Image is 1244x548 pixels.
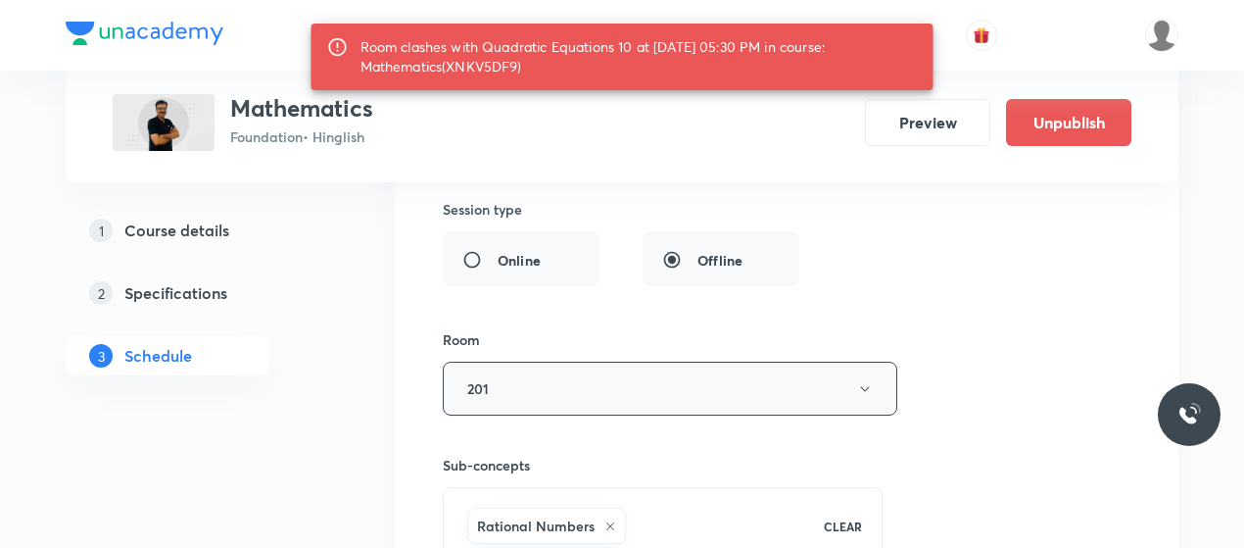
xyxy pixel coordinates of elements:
[443,455,883,475] h6: Sub-concepts
[865,99,990,146] button: Preview
[443,362,897,416] button: 201
[443,199,522,220] h6: Session type
[66,211,332,250] a: 1Course details
[824,518,862,535] p: CLEAR
[230,126,373,147] p: Foundation • Hinglish
[1145,19,1178,52] img: Dhirendra singh
[1177,403,1201,426] img: ttu
[89,219,113,242] p: 1
[124,281,227,305] h5: Specifications
[477,516,595,536] h6: Rational Numbers
[124,219,229,242] h5: Course details
[360,29,918,84] div: Room clashes with Quadratic Equations 10 at [DATE] 05:30 PM in course: Mathematics(XNKV5DF9)
[66,274,332,313] a: 2Specifications
[973,26,990,44] img: avatar
[113,94,215,151] img: FFC1DFAA-03F5-412E-8882-D683D80F4211_plus.png
[230,94,373,123] h3: Mathematics
[89,281,113,305] p: 2
[66,22,223,50] a: Company Logo
[89,344,113,368] p: 3
[443,329,480,350] h6: Room
[66,22,223,45] img: Company Logo
[1006,99,1131,146] button: Unpublish
[124,344,192,368] h5: Schedule
[966,20,997,51] button: avatar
